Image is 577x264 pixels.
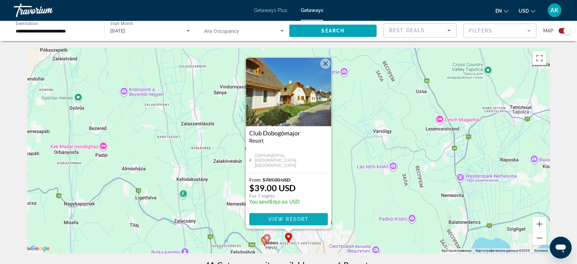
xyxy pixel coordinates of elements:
[389,28,425,33] span: Best Deals
[29,244,52,253] a: Открыть эту область в Google Картах (в новом окне)
[249,177,261,183] span: From
[246,58,331,126] img: 4193E01X.jpg
[533,231,546,245] button: Уменьшить
[254,8,287,13] a: Getaways Plus
[320,58,330,69] button: Закрыть
[29,244,52,253] img: Google
[249,193,299,199] p: For 7 nights
[495,8,502,14] span: en
[546,3,563,17] button: User Menu
[550,7,559,14] span: AK
[249,199,299,204] p: $750.00 USD
[14,1,82,19] a: Travorium
[110,28,125,34] span: [DATE]
[321,28,344,34] span: Search
[476,249,530,252] span: Картографические данные ©2025
[249,183,296,193] p: $39.00 USD
[289,25,377,37] button: Search
[463,23,536,38] button: Filter
[301,8,323,13] a: Getaways
[268,216,309,222] span: View Resort
[519,6,535,16] button: Change currency
[249,199,269,204] span: You save
[533,217,546,231] button: Увеличить
[16,21,38,26] span: Destination
[389,26,451,35] mat-select: Sort by
[249,138,264,144] span: Resort
[249,213,328,225] button: View Resort
[110,21,133,26] span: Start Month
[543,26,553,36] span: Map
[263,177,291,183] span: $789.00 USD
[495,6,508,16] button: Change language
[204,28,239,34] span: Any Occupancy
[255,153,328,168] span: Cserszegtomaj, [GEOGRAPHIC_DATA], [GEOGRAPHIC_DATA]
[249,130,328,136] a: Club Dobogómajor
[550,237,572,259] iframe: Кнопка запуска окна обмена сообщениями
[519,8,529,14] span: USD
[533,51,546,65] button: Включить полноэкранный режим
[442,248,472,253] button: Быстрые клавиши
[534,249,548,252] a: Условия (ссылка откроется в новой вкладке)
